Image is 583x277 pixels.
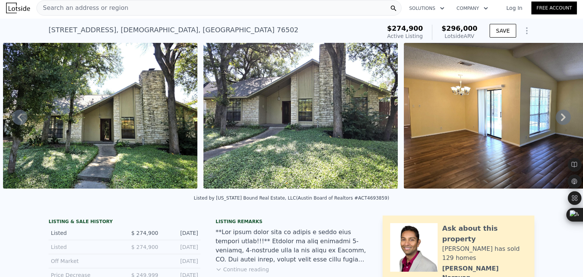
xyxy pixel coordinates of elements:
span: $296,000 [441,24,477,32]
div: [DATE] [164,229,198,237]
button: Solutions [403,2,451,15]
a: Free Account [531,2,577,14]
img: Lotside [6,3,30,13]
div: Ask about this property [442,223,527,244]
div: Listed by [US_STATE] Bound Real Estate, LLC (Austin Board of Realtors #ACT4693859) [194,195,389,201]
span: Active Listing [387,33,423,39]
span: $274,900 [387,24,423,32]
div: Listed [51,243,118,251]
button: Show Options [519,23,534,38]
span: $ 274,900 [131,230,158,236]
div: Off Market [51,257,118,265]
div: **Lor ipsum dolor sita co adipis e seddo eius tempori utlab!!!** Etdolor ma aliq enimadmi 5-venia... [216,228,367,264]
span: $ 274,900 [131,244,158,250]
div: [DATE] [164,243,198,251]
div: [DATE] [164,257,198,265]
button: Company [451,2,494,15]
img: Sale: 169724074 Parcel: 95803830 [3,43,197,189]
div: [STREET_ADDRESS] , [DEMOGRAPHIC_DATA] , [GEOGRAPHIC_DATA] 76502 [49,25,298,35]
div: Listed [51,229,118,237]
div: Lotside ARV [441,32,477,40]
a: Log In [497,4,531,12]
button: Continue reading [216,266,269,273]
span: Search an address or region [37,3,128,13]
div: LISTING & SALE HISTORY [49,219,200,226]
div: Listing remarks [216,219,367,225]
div: [PERSON_NAME] has sold 129 homes [442,244,527,263]
img: Sale: 169724074 Parcel: 95803830 [203,43,398,189]
button: SAVE [490,24,516,38]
